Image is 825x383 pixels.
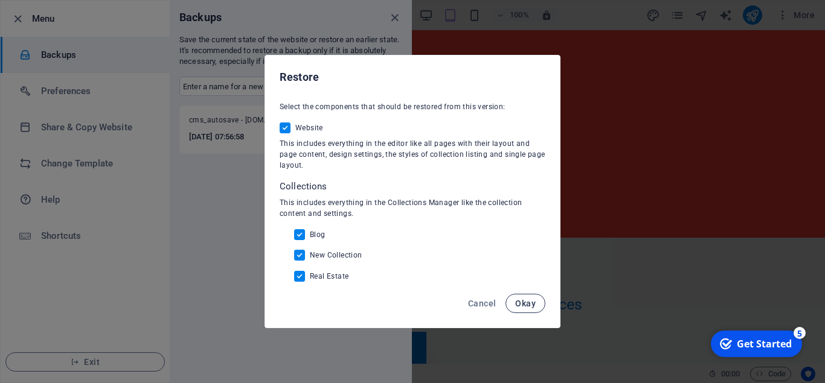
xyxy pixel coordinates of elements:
[295,123,323,133] span: Website
[280,103,506,111] span: Select the components that should be restored from this version:
[7,5,98,31] div: Get Started 5 items remaining, 0% complete
[280,70,545,84] h2: Restore
[280,198,522,218] span: This includes everything in the Collections Manager like the collection content and settings.
[468,299,496,308] span: Cancel
[310,250,362,260] span: New Collection
[280,139,545,169] span: This includes everything in the editor like all pages with their layout and page content, design ...
[506,294,545,313] button: Okay
[280,180,545,192] p: Collections
[463,294,501,313] button: Cancel
[89,1,101,13] div: 5
[310,230,326,239] span: Blog
[33,11,88,25] div: Get Started
[310,271,348,281] span: Real Estate
[515,299,536,308] span: Okay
